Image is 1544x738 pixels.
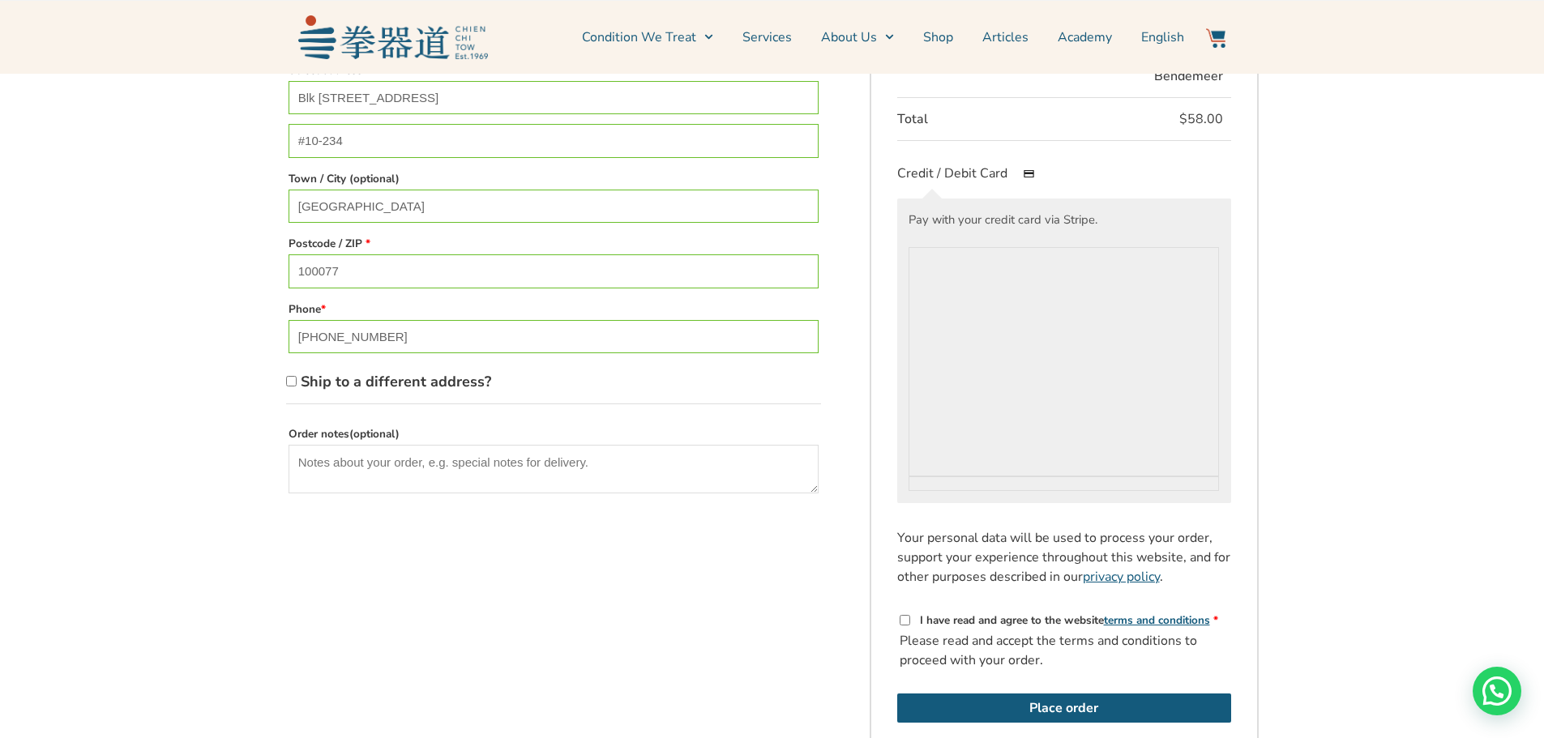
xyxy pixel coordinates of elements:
[582,17,713,58] a: Condition We Treat
[982,17,1029,58] a: Articles
[1179,110,1187,128] span: $
[923,17,953,58] a: Shop
[1104,612,1210,628] a: terms and conditions
[301,372,491,391] span: Ship to a different address?
[289,124,819,158] input: Apartment, suite, unit, etc. (optional)
[1141,17,1184,58] a: English
[913,249,1207,467] iframe: Secure payment input frame
[742,17,792,58] a: Services
[349,171,400,186] span: (optional)
[1179,110,1223,128] bdi: 58.00
[349,426,400,442] span: (optional)
[289,298,819,320] label: Phone
[909,211,1219,228] p: Pay with your credit card via Stripe.
[920,612,1210,628] span: I have read and agree to the website
[821,17,894,58] a: About Us
[289,81,819,115] input: House number and street name
[496,17,1185,58] nav: Menu
[1083,568,1160,586] a: privacy policy
[897,693,1231,723] button: Place order
[1206,28,1225,48] img: Website Icon-03
[1058,17,1112,58] a: Academy
[900,631,1229,670] p: Please read and accept the terms and conditions to proceed with your order.
[1213,612,1218,628] abbr: required
[897,528,1231,587] p: Your personal data will be used to process your order, support your experience throughout this we...
[897,98,1084,141] th: Total
[1141,28,1184,47] span: English
[286,376,297,386] input: Ship to a different address?
[897,164,1044,182] label: Credit / Debit Card
[900,615,910,625] input: I have read and agree to the websiteterms and conditions *
[289,232,819,254] label: Postcode / ZIP
[289,168,819,190] label: Town / City
[289,423,819,445] label: Order notes
[1014,164,1044,183] img: Credit / Debit Card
